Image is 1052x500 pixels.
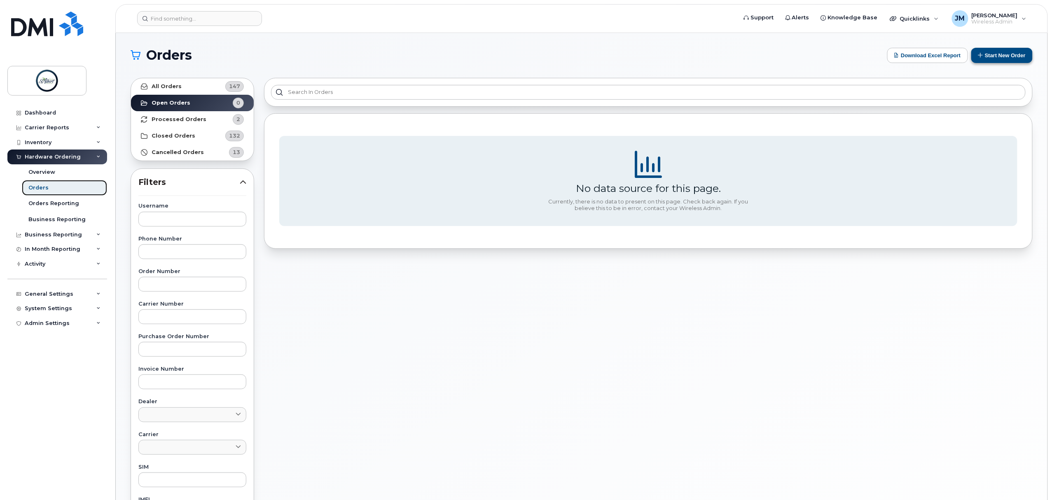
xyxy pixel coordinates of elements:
[229,132,240,140] span: 132
[576,182,721,194] div: No data source for this page.
[152,133,195,139] strong: Closed Orders
[131,95,254,111] a: Open Orders0
[138,269,246,274] label: Order Number
[138,465,246,470] label: SIM
[152,116,206,123] strong: Processed Orders
[152,149,204,156] strong: Cancelled Orders
[138,334,246,339] label: Purchase Order Number
[271,85,1026,100] input: Search in orders
[138,236,246,242] label: Phone Number
[138,432,246,437] label: Carrier
[131,78,254,95] a: All Orders147
[131,144,254,161] a: Cancelled Orders13
[236,115,240,123] span: 2
[146,49,192,61] span: Orders
[971,48,1033,63] button: Start New Order
[138,176,240,188] span: Filters
[131,111,254,128] a: Processed Orders2
[131,128,254,144] a: Closed Orders132
[152,100,190,106] strong: Open Orders
[138,203,246,209] label: Username
[152,83,182,90] strong: All Orders
[887,48,968,63] button: Download Excel Report
[545,199,751,211] div: Currently, there is no data to present on this page. Check back again. If you believe this to be ...
[138,367,246,372] label: Invoice Number
[236,99,240,107] span: 0
[229,82,240,90] span: 147
[138,301,246,307] label: Carrier Number
[233,148,240,156] span: 13
[138,399,246,404] label: Dealer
